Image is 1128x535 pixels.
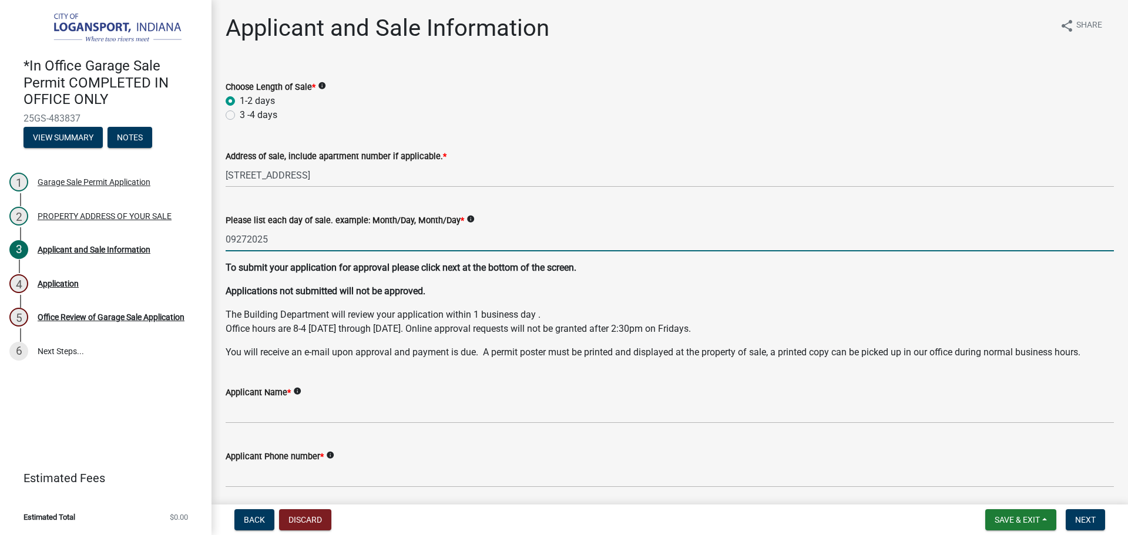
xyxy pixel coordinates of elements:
[226,285,425,297] strong: Applications not submitted will not be approved.
[226,153,446,161] label: Address of sale, include apartment number if applicable.
[1066,509,1105,530] button: Next
[240,108,277,122] label: 3 -4 days
[23,127,103,148] button: View Summary
[226,14,549,42] h1: Applicant and Sale Information
[108,133,152,143] wm-modal-confirm: Notes
[38,280,79,288] div: Application
[9,173,28,191] div: 1
[9,240,28,259] div: 3
[226,217,464,225] label: Please list each day of sale. example: Month/Day, Month/Day
[466,215,475,223] i: info
[1075,515,1096,524] span: Next
[108,127,152,148] button: Notes
[9,274,28,293] div: 4
[244,515,265,524] span: Back
[38,245,150,254] div: Applicant and Sale Information
[23,133,103,143] wm-modal-confirm: Summary
[226,83,315,92] label: Choose Length of Sale
[23,513,75,521] span: Estimated Total
[23,12,193,45] img: City of Logansport, Indiana
[226,262,576,273] strong: To submit your application for approval please click next at the bottom of the screen.
[9,342,28,361] div: 6
[226,308,1114,336] p: The Building Department will review your application within 1 business day . Office hours are 8-4...
[9,207,28,226] div: 2
[226,453,324,461] label: Applicant Phone number
[995,515,1040,524] span: Save & Exit
[293,387,301,395] i: info
[23,113,188,124] span: 25GS-483837
[226,345,1114,359] p: You will receive an e-mail upon approval and payment is due. A permit poster must be printed and ...
[234,509,274,530] button: Back
[38,313,184,321] div: Office Review of Garage Sale Application
[170,513,188,521] span: $0.00
[326,451,334,459] i: info
[9,308,28,327] div: 5
[38,212,172,220] div: PROPERTY ADDRESS OF YOUR SALE
[23,58,202,108] h4: *In Office Garage Sale Permit COMPLETED IN OFFICE ONLY
[9,466,193,490] a: Estimated Fees
[985,509,1056,530] button: Save & Exit
[38,178,150,186] div: Garage Sale Permit Application
[226,389,291,397] label: Applicant Name
[318,82,326,90] i: info
[1076,19,1102,33] span: Share
[1060,19,1074,33] i: share
[279,509,331,530] button: Discard
[240,94,275,108] label: 1-2 days
[1050,14,1112,37] button: shareShare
